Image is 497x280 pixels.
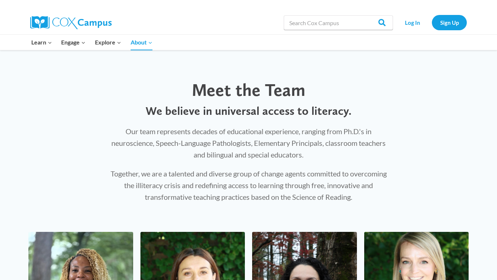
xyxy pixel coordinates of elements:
nav: Secondary Navigation [397,15,467,30]
p: Our team represents decades of educational experience, ranging from Ph.D.'s in neuroscience, Spee... [108,125,389,160]
p: Together, we are a talented and diverse group of change agents committed to overcoming the illite... [108,168,389,203]
span: Explore [95,38,121,47]
input: Search Cox Campus [284,15,393,30]
span: About [131,38,152,47]
a: Log In [397,15,428,30]
span: Learn [31,38,52,47]
p: We believe in universal access to literacy. [108,104,389,118]
nav: Primary Navigation [27,35,157,50]
img: Cox Campus [30,16,112,29]
span: Engage [61,38,86,47]
span: Meet the Team [192,79,305,100]
a: Sign Up [432,15,467,30]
